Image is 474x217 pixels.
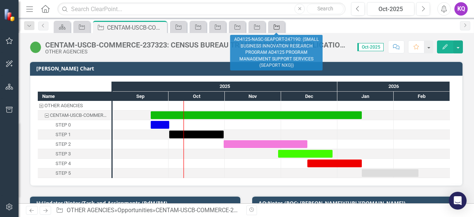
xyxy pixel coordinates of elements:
[38,159,111,168] div: STEP 4
[56,206,241,215] div: » »
[151,121,169,129] div: Task: Start date: 2025-09-21 End date: 2025-10-01
[168,92,225,101] div: Oct
[56,120,71,130] div: STEP 0
[337,82,450,91] div: 2026
[38,130,111,139] div: Task: Start date: 2025-10-01 End date: 2025-10-31
[454,2,468,16] button: KQ
[44,101,83,111] div: OTHER AGENCIES
[38,101,111,111] div: Task: OTHER AGENCIES Start date: 2025-09-21 End date: 2025-09-22
[258,200,459,206] h3: AQ:Notes (POC: [PERSON_NAME])([URL][DOMAIN_NAME])
[117,207,153,214] a: Opportunities
[357,43,384,51] span: Oct-2025
[362,169,418,177] div: Task: Start date: 2026-01-14 End date: 2026-02-13
[45,41,350,49] div: CENTAM-USCB-COMMERCE-237323: CENSUS BUREAU TRANSFORMATION APPLICATION MODERNIZATION (CENTAM) SEPT...
[56,149,71,159] div: STEP 3
[45,49,350,55] div: OTHER AGENCIES
[38,130,111,139] div: STEP 1
[230,35,323,70] div: AD4125-NASC-SEAPORT-247190: (SMALL BUSINESS INNOVATION RESEARCH PROGRAM AD4125 PROGRAM MANAGEMENT...
[56,159,71,168] div: STEP 4
[370,5,412,14] div: Oct-2025
[307,4,344,14] button: Search
[4,8,17,21] img: ClearPoint Strategy
[337,92,394,101] div: Jan
[169,131,224,138] div: Task: Start date: 2025-10-01 End date: 2025-10-31
[367,2,414,16] button: Oct-2025
[225,92,281,101] div: Nov
[38,149,111,159] div: Task: Start date: 2025-11-29 End date: 2025-12-29
[67,207,114,214] a: OTHER AGENCIES
[30,41,41,53] img: Active
[151,111,362,119] div: Task: Start date: 2025-09-21 End date: 2026-01-14
[38,159,111,168] div: Task: Start date: 2025-12-15 End date: 2026-01-14
[38,168,111,178] div: Task: Start date: 2026-01-14 End date: 2026-02-13
[307,160,362,167] div: Task: Start date: 2025-12-15 End date: 2026-01-14
[38,120,111,130] div: STEP 0
[50,111,109,120] div: CENTAM-USCB-COMMERCE-237323: CENSUS BUREAU TRANSFORMATION APPLICATION MODERNIZATION (CENTAM) SEPT...
[38,149,111,159] div: STEP 3
[38,101,111,111] div: OTHER AGENCIES
[38,168,111,178] div: STEP 5
[278,150,333,158] div: Task: Start date: 2025-11-29 End date: 2025-12-29
[38,139,111,149] div: Task: Start date: 2025-10-31 End date: 2025-12-15
[38,111,111,120] div: CENTAM-USCB-COMMERCE-237323: CENSUS BUREAU TRANSFORMATION APPLICATION MODERNIZATION (CENTAM) SEPT...
[56,168,71,178] div: STEP 5
[57,3,346,16] input: Search ClearPoint...
[107,23,165,32] div: CENTAM-USCB-COMMERCE-237323: CENSUS BUREAU TRANSFORMATION APPLICATION MODERNIZATION (CENTAM) SEPT...
[38,120,111,130] div: Task: Start date: 2025-09-21 End date: 2025-10-01
[394,92,450,101] div: Feb
[36,200,237,206] h3: H:Updates/Notes/Task and Assignments (PdM/PM)
[317,6,333,11] span: Search
[56,130,71,139] div: STEP 1
[113,92,168,101] div: Sep
[224,140,307,148] div: Task: Start date: 2025-10-31 End date: 2025-12-15
[113,82,337,91] div: 2025
[56,139,71,149] div: STEP 2
[281,92,337,101] div: Dec
[36,66,459,71] h3: [PERSON_NAME] Chart
[449,192,467,210] div: Open Intercom Messenger
[38,92,111,101] div: Name
[38,111,111,120] div: Task: Start date: 2025-09-21 End date: 2026-01-14
[38,139,111,149] div: STEP 2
